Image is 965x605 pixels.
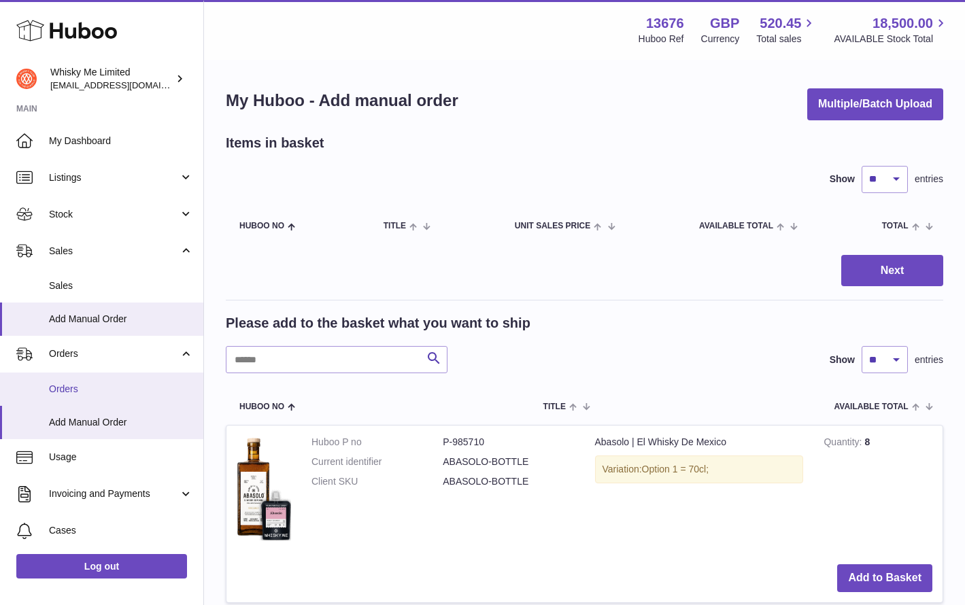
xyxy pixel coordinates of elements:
span: Invoicing and Payments [49,487,179,500]
td: Abasolo | El Whisky De Mexico [585,426,814,554]
span: Orders [49,347,179,360]
span: Huboo no [239,222,284,230]
span: AVAILABLE Total [834,402,909,411]
span: Sales [49,279,193,292]
span: Orders [49,383,193,396]
span: Add Manual Order [49,313,193,326]
span: Huboo no [239,402,284,411]
div: Currency [701,33,740,46]
strong: Quantity [824,436,864,451]
h1: My Huboo - Add manual order [226,90,458,111]
div: Whisky Me Limited [50,66,173,92]
span: Add Manual Order [49,416,193,429]
img: Abasolo | El Whisky De Mexico [237,436,291,540]
dd: P-985710 [443,436,574,449]
button: Next [841,255,943,287]
span: entries [915,353,943,366]
span: Unit Sales Price [515,222,590,230]
label: Show [830,173,855,186]
span: My Dashboard [49,135,193,148]
img: orders@whiskyshop.com [16,69,37,89]
span: Stock [49,208,179,221]
span: Total [882,222,909,230]
span: AVAILABLE Stock Total [834,33,949,46]
span: Cases [49,524,193,537]
button: Add to Basket [837,564,932,592]
span: AVAILABLE Total [699,222,773,230]
span: Title [384,222,406,230]
span: Total sales [756,33,817,46]
span: 520.45 [760,14,801,33]
span: Sales [49,245,179,258]
label: Show [830,353,855,366]
span: entries [915,173,943,186]
dt: Huboo P no [311,436,443,449]
a: 520.45 Total sales [756,14,817,46]
div: Variation: [595,455,804,483]
a: 18,500.00 AVAILABLE Stock Total [834,14,949,46]
dd: ABASOLO-BOTTLE [443,455,574,468]
span: 18,500.00 [873,14,933,33]
strong: 13676 [646,14,684,33]
span: [EMAIL_ADDRESS][DOMAIN_NAME] [50,80,200,90]
td: 8 [813,426,943,554]
strong: GBP [710,14,739,33]
h2: Items in basket [226,134,324,152]
span: Usage [49,451,193,464]
dt: Client SKU [311,475,443,488]
a: Log out [16,554,187,578]
dt: Current identifier [311,455,443,468]
span: Title [543,402,566,411]
div: Huboo Ref [639,33,684,46]
dd: ABASOLO-BOTTLE [443,475,574,488]
span: Listings [49,171,179,184]
button: Multiple/Batch Upload [807,88,943,120]
h2: Please add to the basket what you want to ship [226,314,530,332]
span: Option 1 = 70cl; [642,464,709,474]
